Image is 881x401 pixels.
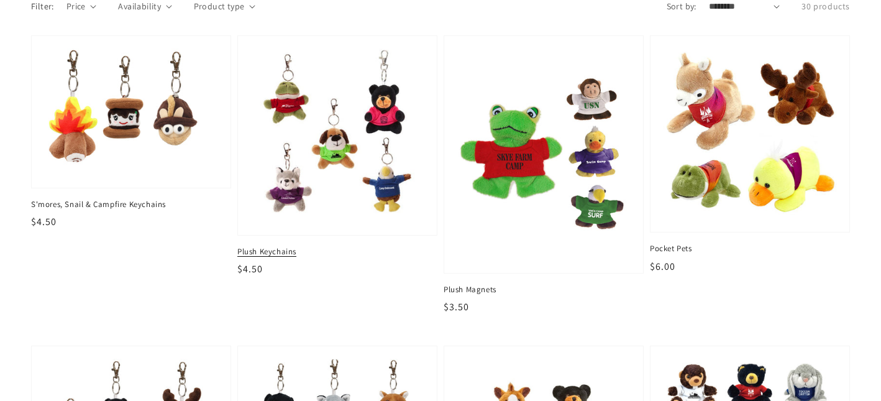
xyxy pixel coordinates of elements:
[457,48,631,260] img: Plush Magnets
[237,246,437,257] span: Plush Keychains
[31,215,57,228] span: $4.50
[650,243,850,254] span: Pocket Pets
[650,260,675,273] span: $6.00
[444,35,644,315] a: Plush Magnets Plush Magnets $3.50
[444,300,469,313] span: $3.50
[248,46,427,225] img: Plush Keychains
[31,35,231,230] a: S'mores, Snail & Campfire Keychains S'mores, Snail & Campfire Keychains $4.50
[444,284,644,295] span: Plush Magnets
[650,35,850,274] a: Pocket Pets Pocket Pets $6.00
[237,262,263,275] span: $4.50
[237,35,437,277] a: Plush Keychains Plush Keychains $4.50
[44,48,218,175] img: S'mores, Snail & Campfire Keychains
[31,199,231,210] span: S'mores, Snail & Campfire Keychains
[663,48,837,219] img: Pocket Pets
